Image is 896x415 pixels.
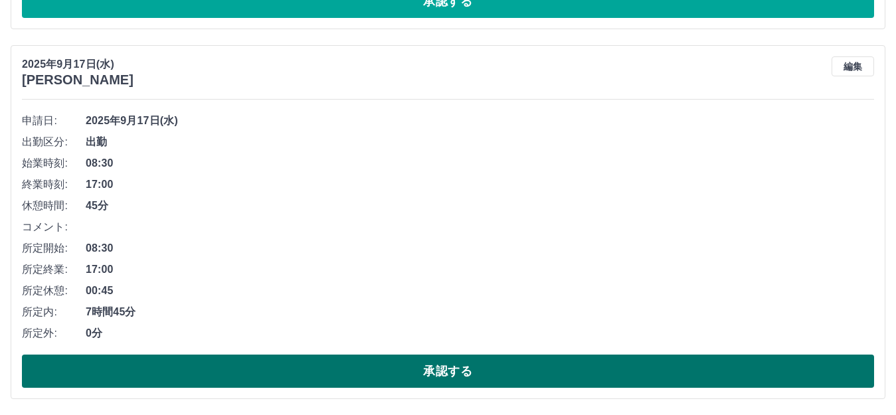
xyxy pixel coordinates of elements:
span: 出勤区分: [22,134,86,150]
span: 7時間45分 [86,304,874,320]
h3: [PERSON_NAME] [22,72,134,88]
span: 17:00 [86,262,874,278]
span: 08:30 [86,240,874,256]
span: コメント: [22,219,86,235]
span: 申請日: [22,113,86,129]
span: 所定休憩: [22,283,86,299]
span: 45分 [86,198,874,214]
span: 所定内: [22,304,86,320]
button: 編集 [832,56,874,76]
span: 始業時刻: [22,155,86,171]
span: 所定終業: [22,262,86,278]
span: 2025年9月17日(水) [86,113,874,129]
span: 17:00 [86,177,874,193]
span: 所定開始: [22,240,86,256]
span: 08:30 [86,155,874,171]
span: 00:45 [86,283,874,299]
span: 休憩時間: [22,198,86,214]
button: 承認する [22,355,874,388]
span: 所定外: [22,325,86,341]
span: 出勤 [86,134,874,150]
span: 0分 [86,325,874,341]
span: 終業時刻: [22,177,86,193]
p: 2025年9月17日(水) [22,56,134,72]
